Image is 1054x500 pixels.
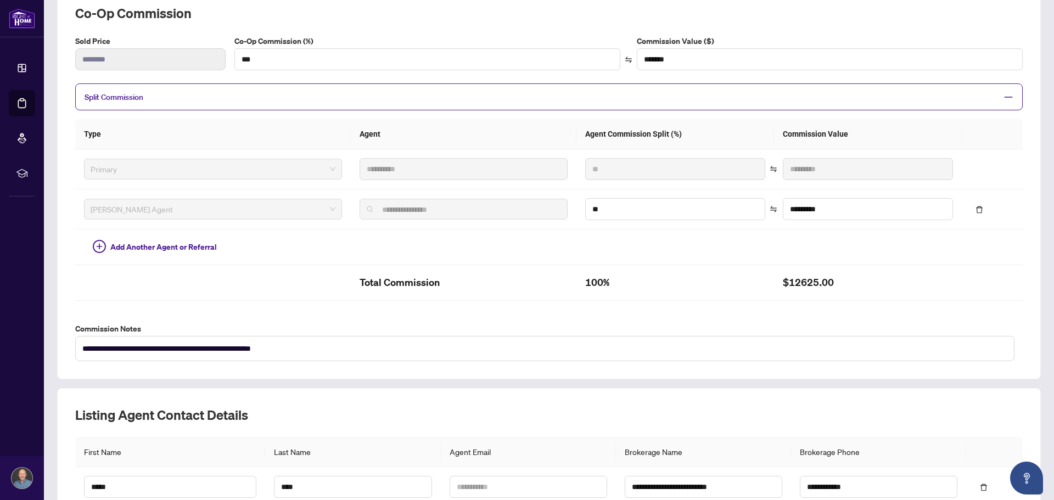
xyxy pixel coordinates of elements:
[1010,462,1043,495] button: Open asap
[770,165,777,173] span: swap
[12,468,32,488] img: Profile Icon
[770,205,777,213] span: swap
[1003,92,1013,102] span: minus
[441,437,616,467] th: Agent Email
[110,241,217,253] span: Add Another Agent or Referral
[75,119,351,149] th: Type
[367,206,373,212] img: search_icon
[75,83,1023,110] div: Split Commission
[783,274,953,291] h2: $12625.00
[91,201,335,217] span: RAHR Agent
[91,161,335,177] span: Primary
[585,274,765,291] h2: 100%
[75,323,1023,335] label: Commission Notes
[625,56,632,64] span: swap
[75,437,265,467] th: First Name
[234,35,620,47] label: Co-Op Commission (%)
[84,238,226,256] button: Add Another Agent or Referral
[576,119,774,149] th: Agent Commission Split (%)
[75,406,1023,424] h2: Listing Agent Contact Details
[637,35,1023,47] label: Commission Value ($)
[360,274,568,291] h2: Total Commission
[774,119,962,149] th: Commission Value
[791,437,966,467] th: Brokerage Phone
[93,240,106,253] span: plus-circle
[351,119,577,149] th: Agent
[975,206,983,214] span: delete
[9,8,35,29] img: logo
[980,484,988,491] span: delete
[75,35,226,47] label: Sold Price
[75,4,1023,22] h2: Co-op Commission
[616,437,791,467] th: Brokerage Name
[265,437,440,467] th: Last Name
[85,92,143,102] span: Split Commission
